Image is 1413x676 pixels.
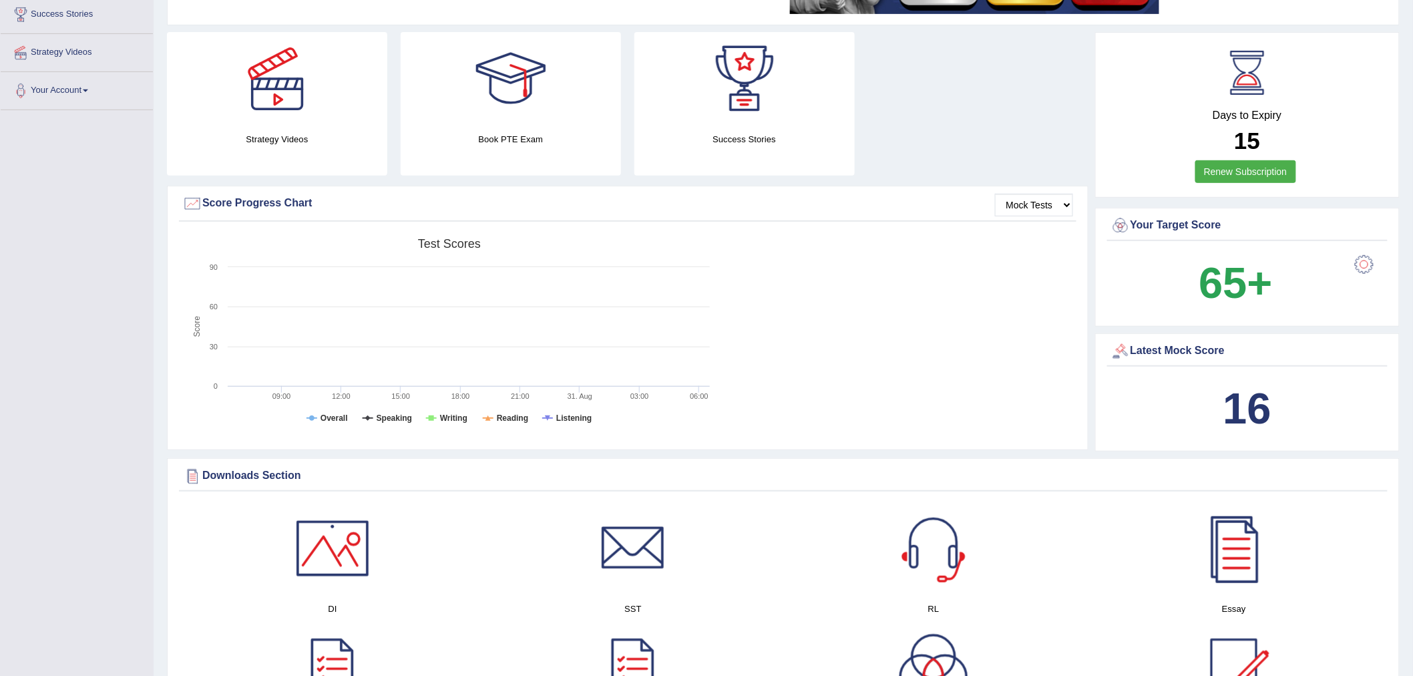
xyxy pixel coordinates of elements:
[451,392,470,400] text: 18:00
[1199,259,1273,307] b: 65+
[418,237,481,250] tspan: Test scores
[1223,384,1271,433] b: 16
[182,194,1073,214] div: Score Progress Chart
[1195,160,1296,183] a: Renew Subscription
[192,316,202,337] tspan: Score
[497,413,528,423] tspan: Reading
[1111,216,1385,236] div: Your Target Score
[210,343,218,351] text: 30
[790,602,1077,616] h4: RL
[167,132,387,146] h4: Strategy Videos
[332,392,351,400] text: 12:00
[511,392,530,400] text: 21:00
[634,132,855,146] h4: Success Stories
[401,132,621,146] h4: Book PTE Exam
[182,466,1384,486] div: Downloads Section
[214,382,218,390] text: 0
[440,413,467,423] tspan: Writing
[568,392,592,400] tspan: 31. Aug
[1090,602,1378,616] h4: Essay
[321,413,348,423] tspan: Overall
[272,392,291,400] text: 09:00
[690,392,709,400] text: 06:00
[489,602,777,616] h4: SST
[210,263,218,271] text: 90
[556,413,592,423] tspan: Listening
[1111,110,1385,122] h4: Days to Expiry
[189,602,476,616] h4: DI
[1,34,153,67] a: Strategy Videos
[377,413,412,423] tspan: Speaking
[1111,341,1385,361] div: Latest Mock Score
[630,392,649,400] text: 03:00
[210,303,218,311] text: 60
[1234,128,1260,154] b: 15
[392,392,411,400] text: 15:00
[1,72,153,106] a: Your Account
